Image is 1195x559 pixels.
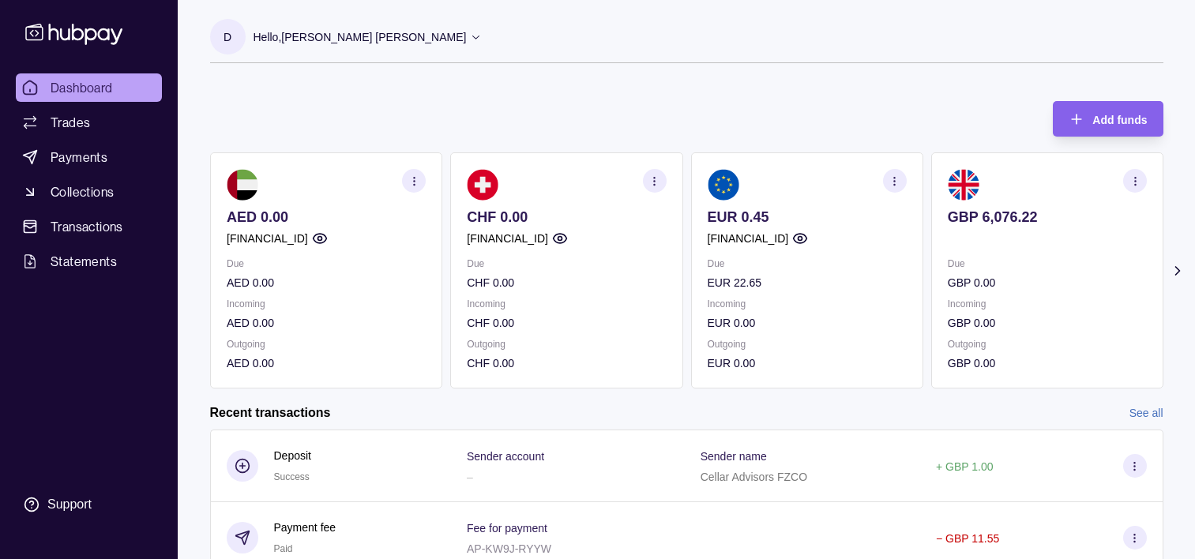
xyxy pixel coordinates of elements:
[467,314,666,332] p: CHF 0.00
[467,274,666,291] p: CHF 0.00
[707,208,906,226] p: EUR 0.45
[701,450,767,463] p: Sender name
[274,447,311,464] p: Deposit
[467,471,473,483] p: –
[224,28,231,46] p: D
[707,355,906,372] p: EUR 0.00
[47,496,92,513] div: Support
[1129,404,1163,422] a: See all
[467,230,548,247] p: [FINANCIAL_ID]
[707,169,738,201] img: eu
[16,247,162,276] a: Statements
[947,355,1146,372] p: GBP 0.00
[227,255,426,272] p: Due
[947,295,1146,313] p: Incoming
[51,78,113,97] span: Dashboard
[467,336,666,353] p: Outgoing
[16,178,162,206] a: Collections
[51,113,90,132] span: Trades
[936,460,994,473] p: + GBP 1.00
[1092,114,1147,126] span: Add funds
[227,169,258,201] img: ae
[947,274,1146,291] p: GBP 0.00
[210,404,331,422] h2: Recent transactions
[707,230,788,247] p: [FINANCIAL_ID]
[947,314,1146,332] p: GBP 0.00
[274,471,310,482] span: Success
[467,542,551,555] p: AP-KW9J-RYYW
[227,274,426,291] p: AED 0.00
[467,208,666,226] p: CHF 0.00
[707,314,906,332] p: EUR 0.00
[227,336,426,353] p: Outgoing
[16,108,162,137] a: Trades
[16,73,162,102] a: Dashboard
[227,314,426,332] p: AED 0.00
[274,519,336,536] p: Payment fee
[51,252,117,271] span: Statements
[947,169,979,201] img: gb
[947,208,1146,226] p: GBP 6,076.22
[254,28,467,46] p: Hello, [PERSON_NAME] [PERSON_NAME]
[467,295,666,313] p: Incoming
[707,336,906,353] p: Outgoing
[51,217,123,236] span: Transactions
[947,336,1146,353] p: Outgoing
[707,274,906,291] p: EUR 22.65
[51,148,107,167] span: Payments
[701,471,807,483] p: Cellar Advisors FZCO
[467,450,544,463] p: Sender account
[227,230,308,247] p: [FINANCIAL_ID]
[467,522,547,535] p: Fee for payment
[467,255,666,272] p: Due
[707,295,906,313] p: Incoming
[947,255,1146,272] p: Due
[16,488,162,521] a: Support
[707,255,906,272] p: Due
[467,169,498,201] img: ch
[16,143,162,171] a: Payments
[1053,101,1163,137] button: Add funds
[936,532,999,545] p: − GBP 11.55
[16,212,162,241] a: Transactions
[227,295,426,313] p: Incoming
[467,355,666,372] p: CHF 0.00
[227,355,426,372] p: AED 0.00
[274,543,293,554] span: Paid
[227,208,426,226] p: AED 0.00
[51,182,114,201] span: Collections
